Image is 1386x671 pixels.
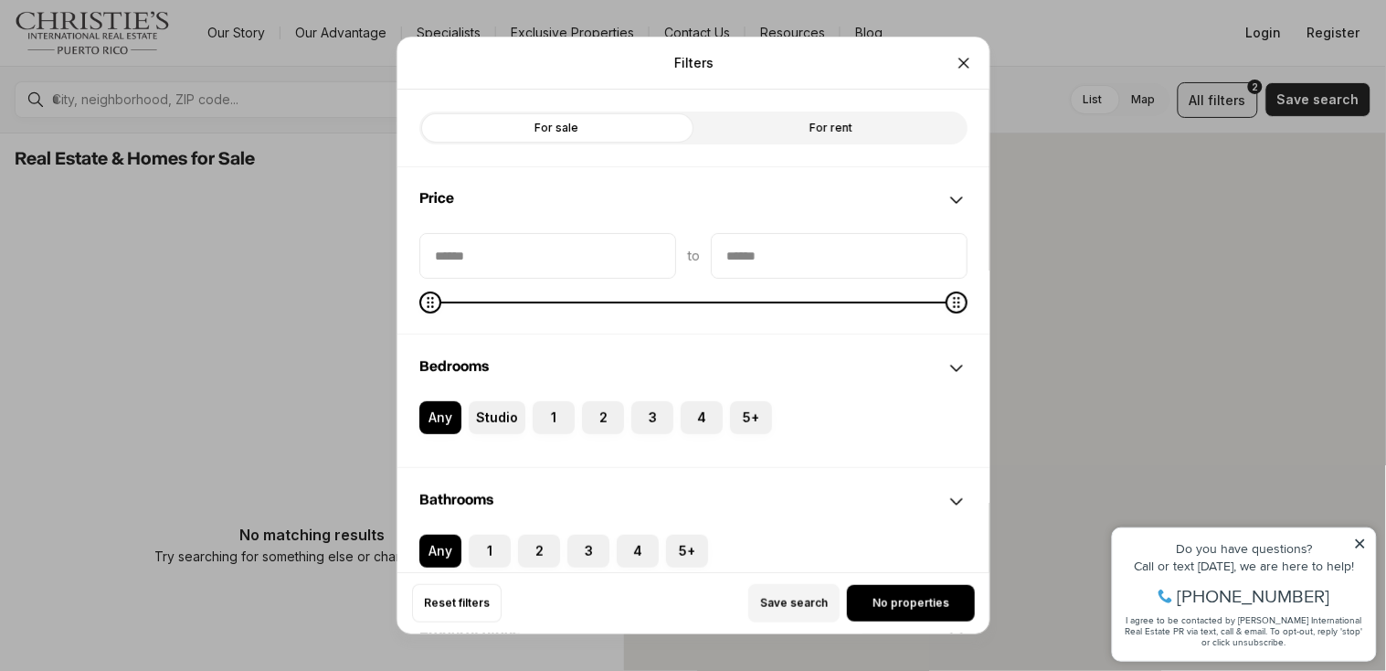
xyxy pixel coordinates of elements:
p: Filters [673,56,713,70]
label: 3 [567,535,609,568]
label: 4 [681,401,723,434]
label: For sale [419,112,693,144]
span: No properties [873,596,949,611]
span: Maximum [946,292,968,314]
div: Call or text [DATE], we are here to help! [19,59,264,71]
button: No properties [847,585,975,622]
span: Reset filters [424,596,490,611]
button: Save search [748,584,840,623]
div: Do you have questions? [19,41,264,54]
div: Bedrooms [397,335,989,401]
button: Reset filters [412,584,502,623]
span: Price [419,191,454,206]
span: Bathrooms [419,493,493,507]
label: For rent [693,112,968,144]
div: Price [397,233,989,334]
button: Close [946,45,982,81]
label: 2 [518,535,560,568]
div: Bathrooms [397,469,989,535]
label: 1 [469,535,511,568]
label: Any [419,401,461,434]
label: Studio [469,401,525,434]
span: I agree to be contacted by [PERSON_NAME] International Real Estate PR via text, call & email. To ... [23,112,260,147]
span: Save search [760,596,828,611]
div: Bathrooms [397,535,989,601]
span: Bedrooms [419,359,489,374]
label: 5+ [666,535,708,568]
label: 5+ [730,401,772,434]
span: Minimum [419,292,441,314]
input: priceMin [420,234,675,278]
label: 4 [617,535,659,568]
div: Bedrooms [397,401,989,467]
input: priceMax [712,234,967,278]
span: to [687,249,700,263]
label: 3 [631,401,673,434]
label: Any [419,535,461,568]
label: 2 [582,401,624,434]
label: 1 [533,401,575,434]
span: [PHONE_NUMBER] [75,86,227,104]
div: Price [397,167,989,233]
